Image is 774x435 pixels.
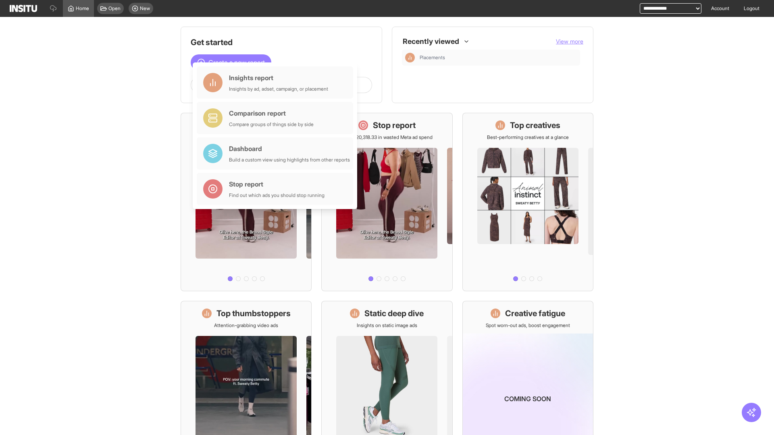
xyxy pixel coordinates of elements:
[357,322,417,329] p: Insights on static image ads
[229,108,314,118] div: Comparison report
[462,113,593,291] a: Top creativesBest-performing creatives at a glance
[208,58,265,67] span: Create a new report
[191,54,271,70] button: Create a new report
[341,134,433,141] p: Save £20,318.33 in wasted Meta ad spend
[229,179,325,189] div: Stop report
[216,308,291,319] h1: Top thumbstoppers
[214,322,278,329] p: Attention-grabbing video ads
[373,120,416,131] h1: Stop report
[556,38,583,45] span: View more
[181,113,312,291] a: What's live nowSee all active ads instantly
[420,54,577,61] span: Placements
[229,121,314,128] div: Compare groups of things side by side
[321,113,452,291] a: Stop reportSave £20,318.33 in wasted Meta ad spend
[364,308,424,319] h1: Static deep dive
[510,120,560,131] h1: Top creatives
[229,144,350,153] div: Dashboard
[140,5,150,12] span: New
[420,54,445,61] span: Placements
[76,5,89,12] span: Home
[405,53,415,62] div: Insights
[191,37,372,48] h1: Get started
[229,192,325,199] div: Find out which ads you should stop running
[10,5,37,12] img: Logo
[487,134,569,141] p: Best-performing creatives at a glance
[556,37,583,46] button: View more
[229,86,328,92] div: Insights by ad, adset, campaign, or placement
[229,157,350,163] div: Build a custom view using highlights from other reports
[229,73,328,83] div: Insights report
[108,5,121,12] span: Open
